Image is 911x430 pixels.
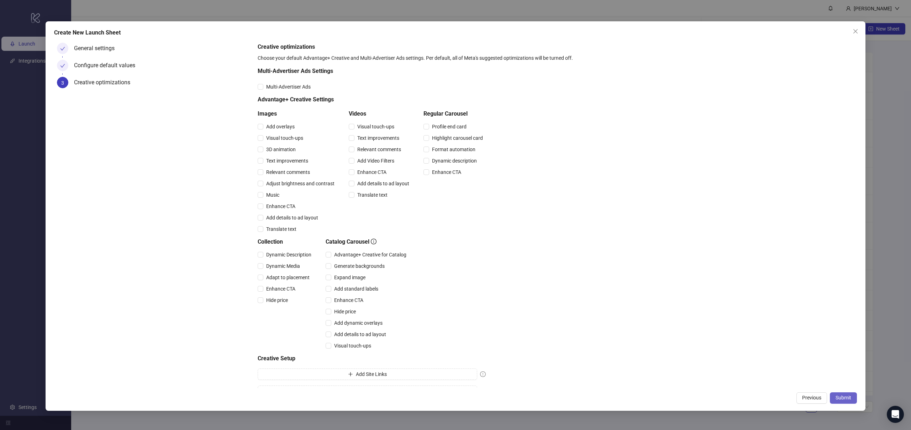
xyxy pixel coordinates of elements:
[263,168,313,176] span: Relevant comments
[258,354,486,363] h5: Creative Setup
[331,251,409,259] span: Advantage+ Creative for Catalog
[331,274,368,281] span: Expand image
[74,60,141,71] div: Configure default values
[354,123,397,131] span: Visual touch-ups
[331,262,388,270] span: Generate backgrounds
[354,157,397,165] span: Add Video Filters
[263,145,299,153] span: 3D animation
[61,80,64,86] span: 3
[263,180,337,187] span: Adjust brightness and contrast
[263,123,297,131] span: Add overlays
[263,251,314,259] span: Dynamic Description
[258,238,314,246] h5: Collection
[354,134,402,142] span: Text improvements
[348,372,353,377] span: plus
[887,406,904,423] div: Open Intercom Messenger
[429,168,464,176] span: Enhance CTA
[263,214,321,222] span: Add details to ad layout
[850,26,861,37] button: Close
[796,392,827,404] button: Previous
[263,134,306,142] span: Visual touch-ups
[331,342,374,350] span: Visual touch-ups
[263,225,299,233] span: Translate text
[258,386,477,397] button: Add Catalog Items
[258,368,477,380] button: Add Site Links
[263,202,298,210] span: Enhance CTA
[331,308,359,315] span: Hide price
[331,330,389,338] span: Add details to ad layout
[326,238,409,246] h5: Catalog Carousel
[258,110,337,118] h5: Images
[356,371,387,377] span: Add Site Links
[74,77,136,88] div: Creative optimizations
[263,285,298,293] span: Enhance CTA
[423,110,486,118] h5: Regular Carousel
[74,43,120,54] div: General settings
[853,28,858,34] span: close
[429,123,469,131] span: Profile end card
[429,145,478,153] span: Format automation
[263,274,312,281] span: Adapt to placement
[802,395,821,400] span: Previous
[371,239,376,244] span: info-circle
[331,319,385,327] span: Add dynamic overlays
[54,28,857,37] div: Create New Launch Sheet
[830,392,857,404] button: Submit
[258,95,486,104] h5: Advantage+ Creative Settings
[354,191,390,199] span: Translate text
[263,83,314,91] span: Multi-Advertiser Ads
[331,296,366,304] span: Enhance CTA
[263,296,291,304] span: Hide price
[258,54,854,62] div: Choose your default Advantage+ Creative and Multi-Advertiser Ads settings. Per default, all of Me...
[263,191,282,199] span: Music
[354,180,412,187] span: Add details to ad layout
[263,157,311,165] span: Text improvements
[429,134,486,142] span: Highlight carousel card
[480,371,486,377] span: exclamation-circle
[258,67,486,75] h5: Multi-Advertiser Ads Settings
[429,157,480,165] span: Dynamic description
[60,63,65,68] span: check
[60,46,65,51] span: check
[354,168,389,176] span: Enhance CTA
[836,395,851,400] span: Submit
[349,110,412,118] h5: Videos
[354,145,404,153] span: Relevant comments
[263,262,303,270] span: Dynamic Media
[331,285,381,293] span: Add standard labels
[258,43,854,51] h5: Creative optimizations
